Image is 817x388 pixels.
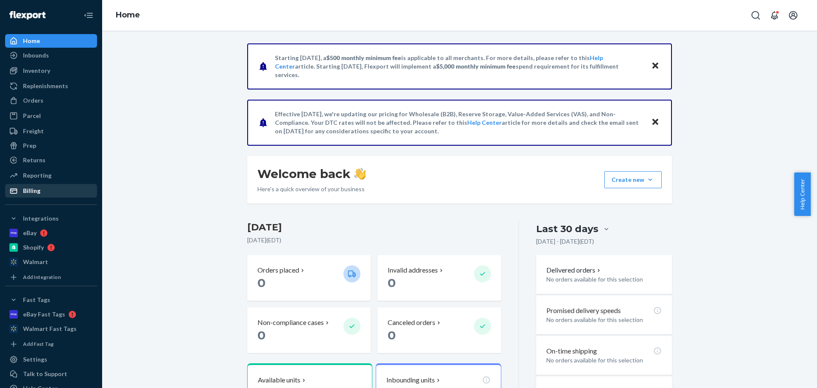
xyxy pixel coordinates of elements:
[23,156,46,164] div: Returns
[257,265,299,275] p: Orders placed
[23,229,37,237] div: eBay
[247,255,371,301] button: Orders placed 0
[5,184,97,198] a: Billing
[546,275,662,284] p: No orders available for this selection
[247,308,371,353] button: Non-compliance cases 0
[23,96,43,105] div: Orders
[5,308,97,321] a: eBay Fast Tags
[23,127,44,135] div: Freight
[536,237,594,246] p: [DATE] - [DATE] ( EDT )
[23,66,50,75] div: Inventory
[785,7,802,24] button: Open account menu
[388,276,396,290] span: 0
[275,54,643,79] p: Starting [DATE], a is applicable to all merchants. For more details, please refer to this article...
[23,51,49,60] div: Inbounds
[23,273,61,281] div: Add Integration
[388,318,435,328] p: Canceled orders
[275,110,643,135] p: Effective [DATE], we're updating our pricing for Wholesale (B2B), Reserve Storage, Value-Added Se...
[23,171,51,180] div: Reporting
[766,7,783,24] button: Open notifications
[5,212,97,225] button: Integrations
[5,339,97,349] a: Add Fast Tag
[546,265,602,275] button: Delivered orders
[5,94,97,107] a: Orders
[257,185,366,193] p: Here’s a quick overview of your business
[23,310,65,319] div: eBay Fast Tags
[23,82,68,90] div: Replenishments
[23,112,41,120] div: Parcel
[5,109,97,123] a: Parcel
[257,318,324,328] p: Non-compliance cases
[23,340,54,348] div: Add Fast Tag
[377,255,501,301] button: Invalid addresses 0
[257,166,366,181] h1: Welcome back
[354,168,366,180] img: hand-wave emoji
[5,226,97,240] a: eBay
[23,243,44,252] div: Shopify
[546,346,597,356] p: On-time shipping
[258,375,300,385] p: Available units
[23,325,77,333] div: Walmart Fast Tags
[5,322,97,336] a: Walmart Fast Tags
[5,255,97,269] a: Walmart
[5,353,97,366] a: Settings
[467,119,502,126] a: Help Center
[5,367,97,381] a: Talk to Support
[388,328,396,342] span: 0
[5,153,97,167] a: Returns
[650,116,661,129] button: Close
[23,370,67,378] div: Talk to Support
[5,139,97,152] a: Prep
[80,7,97,24] button: Close Navigation
[23,141,36,150] div: Prep
[546,316,662,324] p: No orders available for this selection
[23,214,59,223] div: Integrations
[536,222,598,236] div: Last 30 days
[5,241,97,254] a: Shopify
[5,34,97,48] a: Home
[5,293,97,307] button: Fast Tags
[23,258,48,266] div: Walmart
[5,272,97,282] a: Add Integration
[794,172,811,216] button: Help Center
[247,221,501,234] h3: [DATE]
[9,11,46,20] img: Flexport logo
[5,64,97,78] a: Inventory
[23,296,50,304] div: Fast Tags
[436,63,516,70] span: $5,000 monthly minimum fee
[650,60,661,72] button: Close
[5,79,97,93] a: Replenishments
[116,10,140,20] a: Home
[109,3,147,28] ol: breadcrumbs
[388,265,438,275] p: Invalid addresses
[326,54,401,61] span: $500 monthly minimum fee
[5,49,97,62] a: Inbounds
[257,328,266,342] span: 0
[23,187,40,195] div: Billing
[604,171,662,188] button: Create new
[247,236,501,244] p: [DATE] ( EDT )
[23,37,40,45] div: Home
[386,375,435,385] p: Inbounding units
[257,276,266,290] span: 0
[5,169,97,182] a: Reporting
[546,306,621,316] p: Promised delivery speeds
[23,355,47,364] div: Settings
[747,7,764,24] button: Open Search Box
[5,124,97,138] a: Freight
[546,356,662,365] p: No orders available for this selection
[377,308,501,353] button: Canceled orders 0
